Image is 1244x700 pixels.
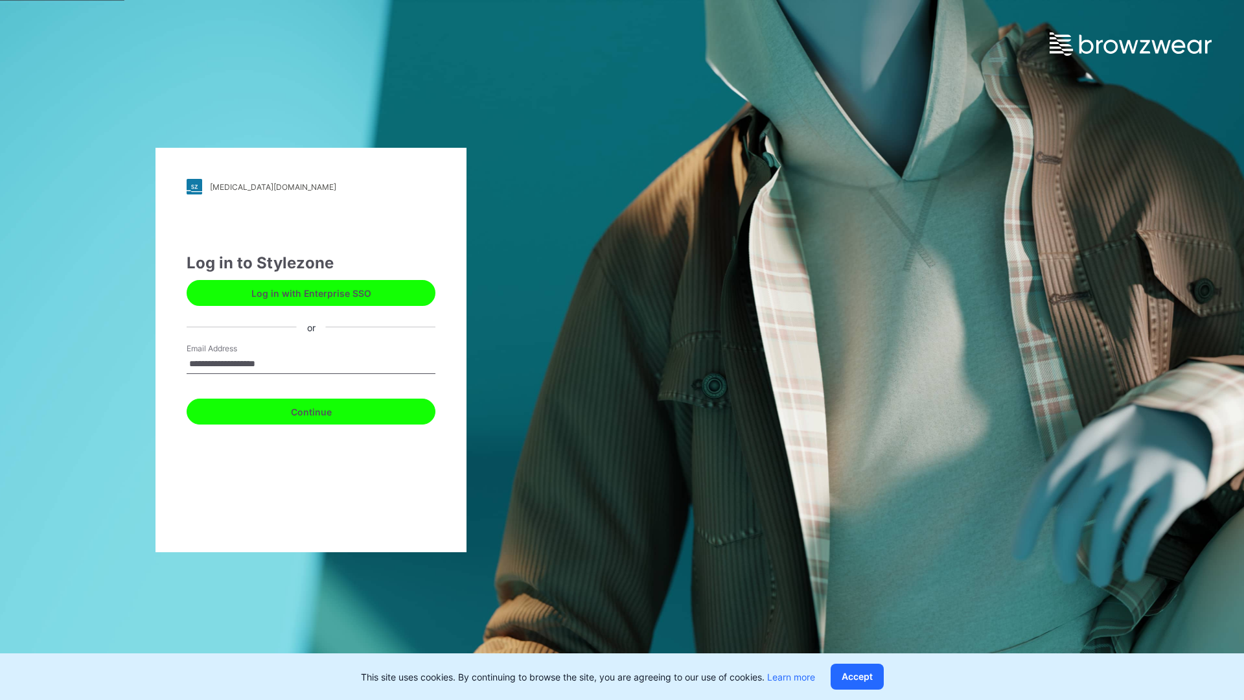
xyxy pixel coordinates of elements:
[187,343,277,355] label: Email Address
[187,179,202,194] img: stylezone-logo.562084cfcfab977791bfbf7441f1a819.svg
[187,280,435,306] button: Log in with Enterprise SSO
[297,320,326,334] div: or
[831,664,884,690] button: Accept
[767,671,815,682] a: Learn more
[361,670,815,684] p: This site uses cookies. By continuing to browse the site, you are agreeing to our use of cookies.
[210,182,336,192] div: [MEDICAL_DATA][DOMAIN_NAME]
[187,179,435,194] a: [MEDICAL_DATA][DOMAIN_NAME]
[1050,32,1212,56] img: browzwear-logo.e42bd6dac1945053ebaf764b6aa21510.svg
[187,251,435,275] div: Log in to Stylezone
[187,399,435,425] button: Continue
